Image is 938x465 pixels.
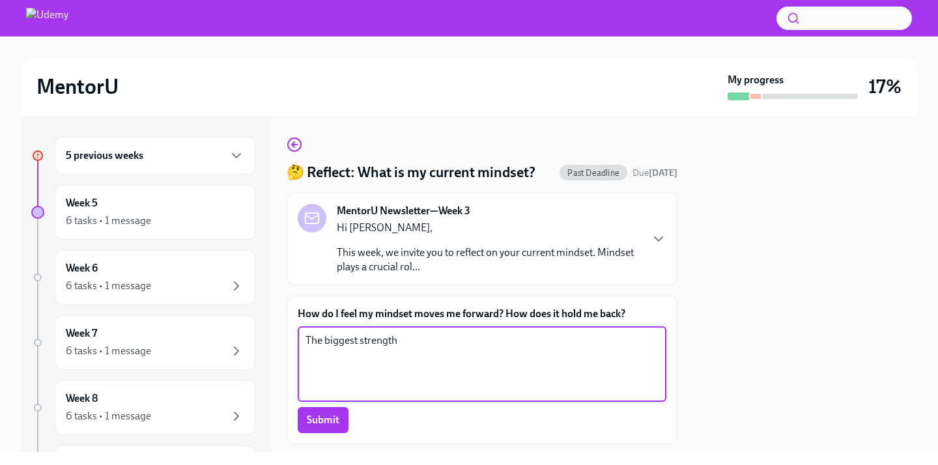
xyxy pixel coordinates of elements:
textarea: The biggest strength [306,333,659,395]
a: Week 56 tasks • 1 message [31,185,255,240]
h6: Week 5 [66,196,98,210]
h6: Week 6 [66,261,98,275]
h6: 5 previous weeks [66,148,143,163]
p: Hi [PERSON_NAME], [337,221,640,235]
h6: Week 7 [66,326,97,341]
div: 6 tasks • 1 message [66,344,151,358]
div: 6 tasks • 1 message [66,279,151,293]
strong: [DATE] [649,167,677,178]
h2: MentorU [36,74,119,100]
p: This week, we invite you to reflect on your current mindset. Mindset plays a crucial rol... [337,246,640,274]
span: Past Deadline [560,168,627,178]
span: August 9th, 2025 09:30 [632,167,677,179]
a: Week 76 tasks • 1 message [31,315,255,370]
span: Submit [307,414,339,427]
div: 6 tasks • 1 message [66,214,151,228]
div: 6 tasks • 1 message [66,409,151,423]
strong: My progress [728,73,784,87]
div: 5 previous weeks [55,137,255,175]
a: Week 66 tasks • 1 message [31,250,255,305]
label: How do I feel my mindset moves me forward? How does it hold me back? [298,307,666,321]
span: Due [632,167,677,178]
img: Udemy [26,8,68,29]
strong: MentorU Newsletter—Week 3 [337,204,470,218]
h3: 17% [868,75,902,98]
a: Week 86 tasks • 1 message [31,380,255,435]
button: Submit [298,407,348,433]
h4: 🤔 Reflect: What is my current mindset? [287,163,535,182]
h6: Week 8 [66,391,98,406]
